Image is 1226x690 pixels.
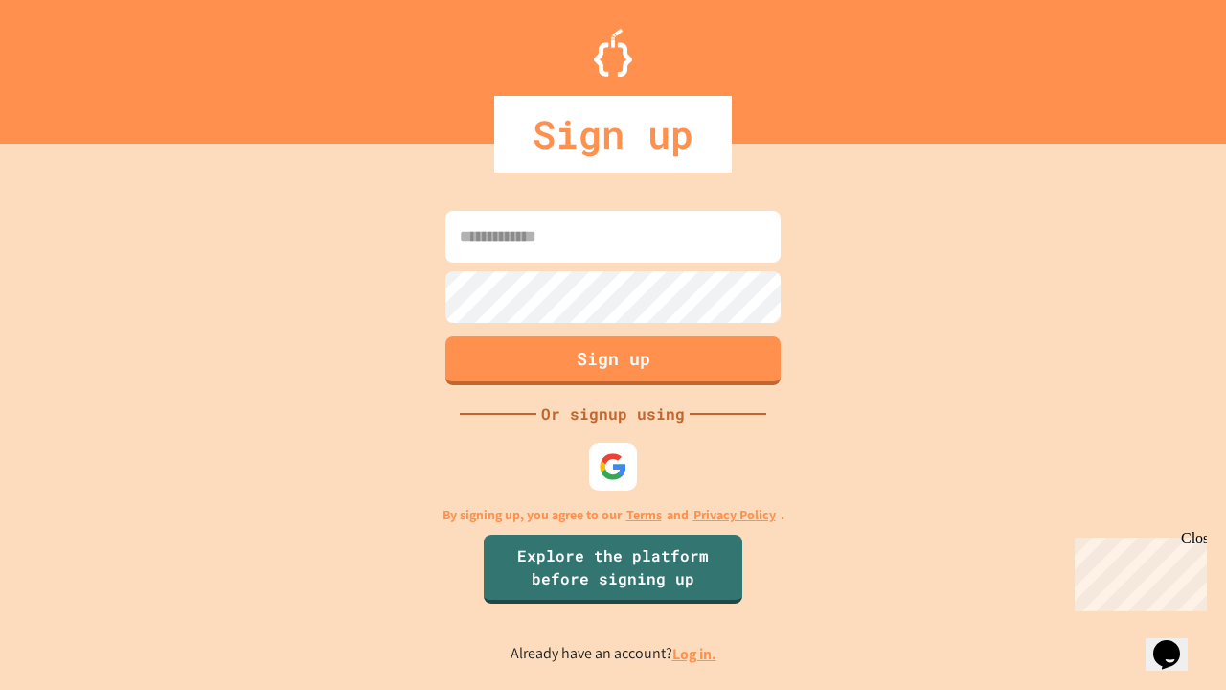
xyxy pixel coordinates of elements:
[484,535,742,604] a: Explore the platform before signing up
[599,452,627,481] img: google-icon.svg
[494,96,732,172] div: Sign up
[672,644,716,664] a: Log in.
[1067,530,1207,611] iframe: chat widget
[536,402,690,425] div: Or signup using
[8,8,132,122] div: Chat with us now!Close
[626,505,662,525] a: Terms
[445,336,781,385] button: Sign up
[594,29,632,77] img: Logo.svg
[443,505,784,525] p: By signing up, you agree to our and .
[693,505,776,525] a: Privacy Policy
[1146,613,1207,671] iframe: chat widget
[511,642,716,666] p: Already have an account?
